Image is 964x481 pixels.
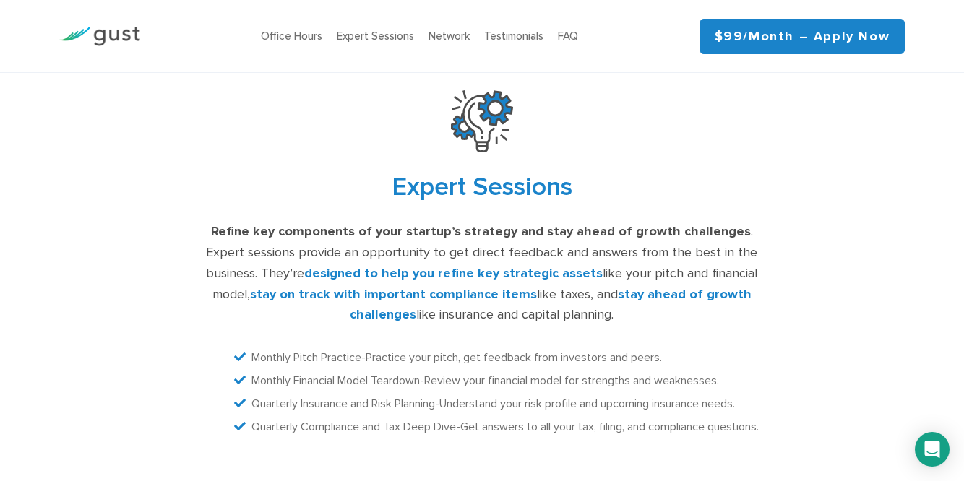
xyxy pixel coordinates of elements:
[915,432,950,467] div: Open Intercom Messenger
[424,373,719,387] span: Review your financial model for strengths and weaknesses.
[261,30,322,43] a: Office Hours
[451,90,513,152] img: Easy To Use
[337,30,414,43] a: Expert Sessions
[251,350,291,364] span: Monthly
[234,395,759,412] li: -
[199,222,765,326] div: . Expert sessions provide an opportunity to get direct feedback and answers from the best in the ...
[439,396,735,410] span: Understand your risk profile and upcoming insurance needs.
[484,30,543,43] a: Testimonials
[293,350,361,364] span: Pitch Practice
[366,350,662,364] span: Practice your pitch, get feedback from investors and peers.
[211,224,751,239] strong: Refine key components of your startup’s strategy and stay ahead of growth challenges
[304,266,603,281] span: designed to help you refine key strategic assets
[700,19,905,54] a: $99/month – Apply Now
[301,396,435,410] span: Insurance and Risk Planning
[251,420,298,433] span: Quarterly
[79,170,886,204] h2: Expert Sessions
[429,30,470,43] a: Network
[234,418,759,435] li: -
[558,30,578,43] a: FAQ
[234,349,759,366] li: -
[234,372,759,389] li: -
[460,420,759,433] span: Get answers to all your tax, filing, and compliance questions.
[301,420,456,433] span: Compliance and Tax Deep Dive
[59,27,140,46] img: Gust Logo
[250,287,537,302] span: stay on track with important compliance items
[251,396,298,410] span: Quarterly
[251,373,291,387] span: Monthly
[293,373,420,387] span: Financial Model Teardown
